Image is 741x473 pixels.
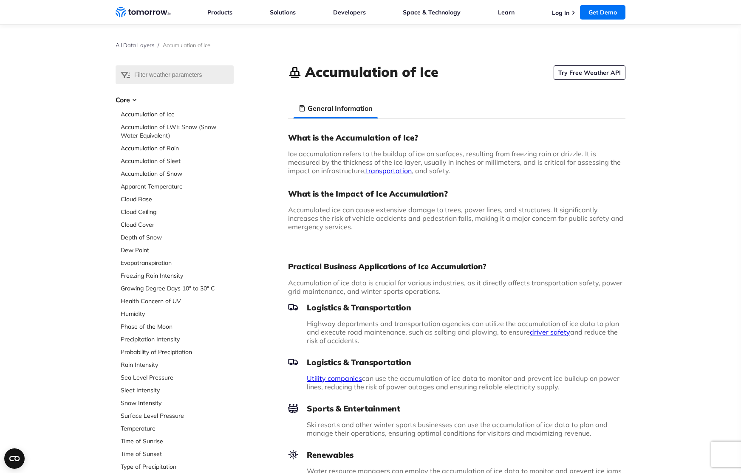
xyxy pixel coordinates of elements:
[121,259,234,267] a: Evapotranspiration
[158,42,159,48] span: /
[288,206,623,231] span: Accumulated ice can cause extensive damage to trees, power lines, and structures. It significantl...
[121,360,234,369] a: Rain Intensity
[121,424,234,433] a: Temperature
[121,386,234,394] a: Sleet Intensity
[121,297,234,305] a: Health Concern of UV
[288,149,621,175] span: Ice accumulation refers to the buildup of ice on surfaces, resulting from freezing rain or drizzl...
[498,8,515,16] a: Learn
[121,411,234,420] a: Surface Level Pressure
[403,8,461,16] a: Space & Technology
[307,319,619,345] span: Highway departments and transportation agencies can utilize the accumulation of ice data to plan ...
[207,8,232,16] a: Products
[121,233,234,242] a: Depth of Snow
[116,95,234,105] h3: Core
[121,335,234,343] a: Precipitation Intensity
[121,123,234,140] a: Accumulation of LWE Snow (Snow Water Equivalent)
[121,246,234,254] a: Dew Point
[288,302,625,313] h3: Logistics & Transportation
[366,166,412,175] a: transportation
[121,182,234,191] a: Apparent Temperature
[121,373,234,382] a: Sea Level Pressure
[121,462,234,471] a: Type of Precipitation
[530,328,570,336] a: driver safety
[121,284,234,293] a: Growing Degree Days 10° to 30° C
[552,9,569,17] a: Log In
[288,357,625,367] h3: Logistics & Transportation
[121,450,234,458] a: Time of Sunset
[121,220,234,229] a: Cloud Cover
[121,144,234,152] a: Accumulation of Rain
[121,169,234,178] a: Accumulation of Snow
[307,374,619,391] span: can use the accumulation of ice data to monitor and prevent ice buildup on power lines, reducing ...
[288,450,625,460] h3: Renewables
[121,195,234,203] a: Cloud Base
[121,322,234,331] a: Phase of the Moon
[288,403,625,414] h3: Sports & Entertainment
[121,271,234,280] a: Freezing Rain Intensity
[116,65,234,84] input: Filter weather parameters
[293,98,378,118] li: General Information
[307,420,608,437] span: Ski resorts and other winter sports businesses can use the accumulation of ice data to plan and m...
[308,103,373,113] h3: General Information
[307,374,362,383] a: Utility companies
[121,348,234,356] a: Probability of Precipitation
[116,42,154,48] a: All Data Layers
[270,8,296,16] a: Solutions
[121,208,234,216] a: Cloud Ceiling
[305,62,438,81] h1: Accumulation of Ice
[333,8,366,16] a: Developers
[288,189,625,199] h3: What is the Impact of Ice Accumulation?
[4,448,25,469] button: Open CMP widget
[288,262,625,272] h2: Practical Business Applications of Ice Accumulation?
[554,65,625,80] a: Try Free Weather API
[288,279,622,296] span: Accumulation of ice data is crucial for various industries, as it directly affects transportation...
[121,310,234,318] a: Humidity
[121,437,234,445] a: Time of Sunrise
[288,132,625,143] h3: What is the Accumulation of Ice?
[580,5,625,20] a: Get Demo
[121,110,234,118] a: Accumulation of Ice
[163,42,210,48] span: Accumulation of Ice
[121,157,234,165] a: Accumulation of Sleet
[116,6,171,19] a: Home link
[121,399,234,407] a: Snow Intensity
